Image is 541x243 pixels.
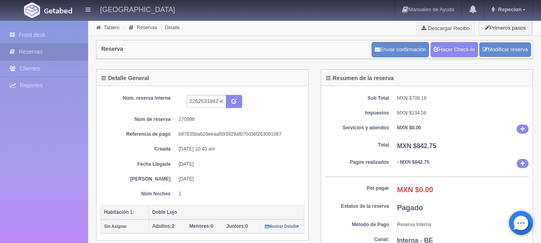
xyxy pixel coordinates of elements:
[479,42,531,57] a: Modificar reserva
[397,159,430,165] b: - MXN $842.75
[397,186,433,194] b: MXN $0.00
[179,176,298,183] dd: [DATE]
[265,224,300,229] small: Mostrar Detalle
[101,46,123,52] h4: Reserva
[325,95,389,102] dt: Sub Total
[397,125,421,131] b: MXN $0.00
[100,4,175,14] h4: [GEOGRAPHIC_DATA]
[372,42,429,57] button: Enviar confirmación
[179,116,298,123] dd: 270998
[397,110,529,116] dd: MXN $134.56
[189,223,213,229] span: 0
[107,131,171,138] dt: Referencia de pago
[189,223,211,229] strong: Menores:
[397,143,436,149] b: MXN $842.75
[325,125,389,131] dt: Servicios y adendos
[159,24,182,31] li: Detalle
[397,221,529,228] dd: Reserva Interna
[107,146,171,153] dt: Creada
[417,20,474,36] a: Descargar Recibo
[226,223,245,229] strong: Juniors:
[179,131,298,138] dd: b87635ba62deeaaf893929afb70d38f263091087
[325,236,389,243] dt: Canal:
[325,221,389,228] dt: Método de Pago
[152,223,172,229] strong: Adultos:
[325,110,389,116] dt: Impuestos
[226,223,248,229] span: 0
[107,116,171,123] dt: Núm de reserva
[104,25,119,30] a: Tablero
[496,6,522,12] span: Repecion
[179,161,298,168] dd: [DATE]
[179,146,298,153] dd: [DATE] 10:45 am
[104,209,134,215] b: Habitación 1:
[101,75,149,81] h4: Detalle General
[107,161,171,168] dt: Fecha Llegada
[325,142,389,149] dt: Total
[479,20,532,36] button: Primeros pasos
[44,8,72,14] img: Getabed
[107,176,171,183] dt: [PERSON_NAME]
[179,191,298,197] dd: 1
[325,203,389,210] dt: Estatus de la reserva
[152,223,174,229] span: 2
[107,191,171,197] dt: Núm Noches
[149,205,304,219] th: Doble Lujo
[137,25,157,30] a: Reservas
[397,95,529,102] dd: MXN $708.19
[265,223,300,229] a: Mostrar Detalle
[397,204,423,212] b: Pagado
[24,2,40,18] img: Getabed
[104,224,127,229] small: Sin Asignar
[430,42,478,57] a: Hacer Check-In
[325,185,389,192] dt: Por pagar
[326,75,394,81] h4: Resumen de la reserva
[325,159,389,166] dt: Pagos realizados
[107,95,171,102] dt: Núm. reserva interna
